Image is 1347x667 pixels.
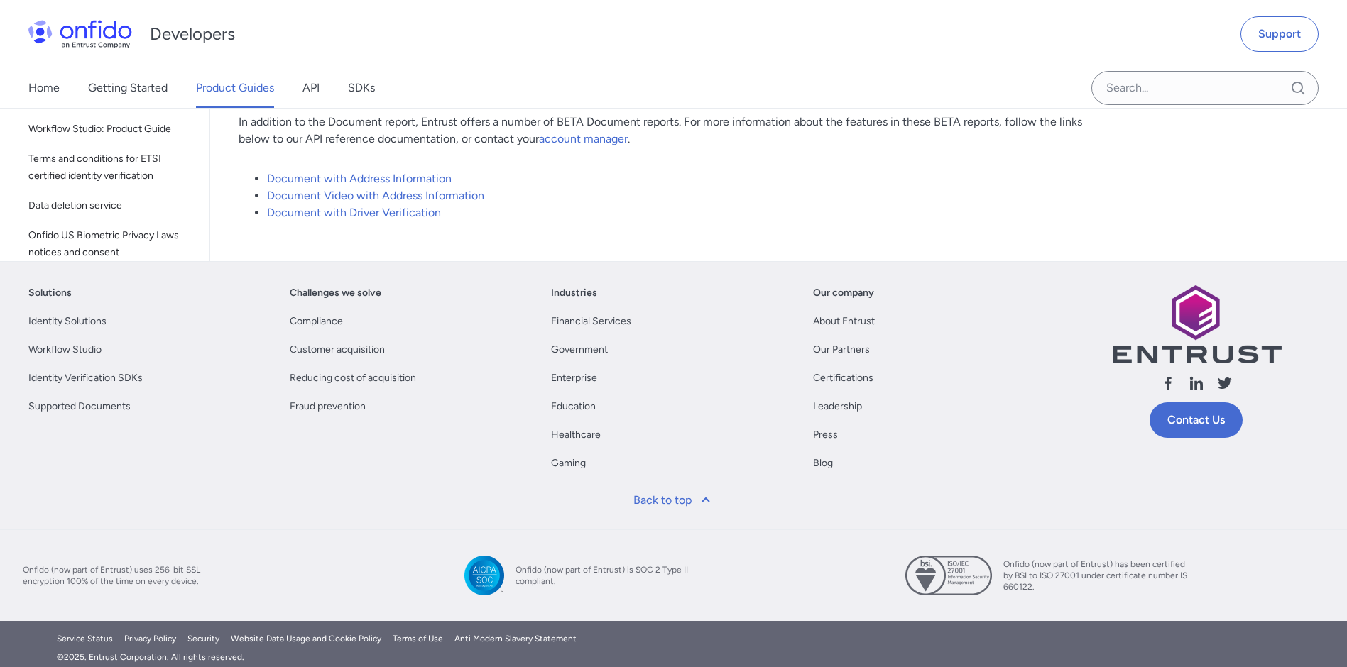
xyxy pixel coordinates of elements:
a: Education [551,398,596,415]
a: Document Video with Address Information [267,189,484,202]
a: Document with Address Information [267,172,452,185]
a: Enterprise [551,370,597,387]
img: Onfido Logo [28,20,132,48]
a: Challenges we solve [290,285,381,302]
a: Follow us facebook [1160,375,1177,397]
a: Healthcare [551,426,601,443]
a: Anti Modern Slavery Statement [454,632,577,645]
svg: Follow us linkedin [1188,375,1205,392]
a: Identity Solutions [28,313,107,330]
a: account manager [539,132,628,145]
div: © 2025 . Entrust Corporation. All rights reserved. [57,651,1290,663]
a: Government [551,341,608,358]
span: Workflow Studio: Product Guide [28,121,192,138]
a: Data deletion service [23,192,198,220]
a: API [302,68,320,108]
input: Onfido search input field [1091,71,1319,105]
a: Follow us X (Twitter) [1216,375,1233,397]
a: Document with Driver Verification [267,206,441,219]
span: Terms and conditions for ETSI certified identity verification [28,150,192,184]
a: Compliance [290,313,343,330]
a: Customer acquisition [290,341,385,358]
a: Press [813,426,838,443]
img: Entrust logo [1111,285,1282,363]
a: Contact Us [1150,402,1243,438]
a: Security [187,632,219,645]
a: Certifications [813,370,873,387]
svg: Follow us facebook [1160,375,1177,392]
a: About Entrust [813,313,875,330]
a: Onfido US Biometric Privacy Laws notices and consent [23,221,198,267]
a: Industries [551,285,597,302]
span: Onfido US Biometric Privacy Laws notices and consent [28,227,192,261]
a: Identity Verification SDKs [28,370,143,387]
a: Home [28,68,60,108]
a: Our Partners [813,341,870,358]
h1: Developers [150,23,235,45]
img: SOC 2 Type II compliant [464,556,504,595]
a: Product Guides [196,68,274,108]
span: Onfido (now part of Entrust) is SOC 2 Type II compliant. [516,564,700,587]
a: Reducing cost of acquisition [290,370,416,387]
a: Our company [813,285,874,302]
a: SDKs [348,68,375,108]
span: Onfido (now part of Entrust) has been certified by BSI to ISO 27001 under certificate number IS 6... [1003,558,1188,592]
a: Solutions [28,285,72,302]
a: Financial Services [551,313,631,330]
a: Website Data Usage and Cookie Policy [231,632,381,645]
a: Workflow Studio [28,341,102,358]
a: Workflow Studio: Product Guide [23,115,198,143]
span: Onfido (now part of Entrust) uses 256-bit SSL encryption 100% of the time on every device. [23,564,207,587]
a: Getting Started [88,68,168,108]
a: Blog [813,455,833,472]
a: Fraud prevention [290,398,366,415]
img: ISO 27001 certified [905,556,992,595]
a: Service Status [57,632,113,645]
a: Follow us linkedin [1188,375,1205,397]
a: Back to top [625,483,723,517]
a: Terms of Use [393,632,443,645]
a: Privacy Policy [124,632,176,645]
span: Data deletion service [28,197,192,214]
a: Support [1240,16,1319,52]
a: Gaming [551,455,586,472]
p: In addition to the Document report, Entrust offers a number of BETA Document reports. For more in... [239,114,1106,148]
svg: Follow us X (Twitter) [1216,375,1233,392]
a: Leadership [813,398,862,415]
a: Terms and conditions for ETSI certified identity verification [23,145,198,190]
a: Supported Documents [28,398,131,415]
